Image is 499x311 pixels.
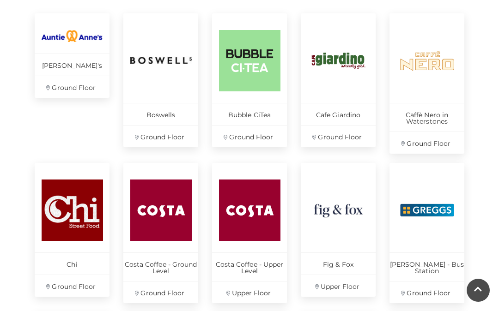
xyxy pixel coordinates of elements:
[389,103,464,132] p: Caffè Nero in Waterstones
[301,163,376,297] a: Fig & Fox Upper Floor
[389,163,464,303] a: [PERSON_NAME] - Bus Station Ground Floor
[123,163,198,303] a: Costa Coffee - Ground Level Ground Floor
[301,125,376,147] p: Ground Floor
[389,252,464,281] p: [PERSON_NAME] - Bus Station
[212,163,287,303] a: Costa Coffee - Upper Level Upper Floor
[301,103,376,125] p: Cafe Giardino
[35,76,110,98] p: Ground Floor
[123,281,198,303] p: Ground Floor
[212,125,287,147] p: Ground Floor
[35,275,110,297] p: Ground Floor
[301,275,376,297] p: Upper Floor
[35,54,110,76] p: [PERSON_NAME]'s
[123,252,198,281] p: Costa Coffee - Ground Level
[301,252,376,275] p: Fig & Fox
[301,13,376,147] a: Cafe Giardino Ground Floor
[123,125,198,147] p: Ground Floor
[389,132,464,154] p: Ground Floor
[212,13,287,147] a: Bubble CiTea Ground Floor
[123,13,198,147] a: Boswells Ground Floor
[389,13,464,154] a: Caffè Nero in Waterstones Ground Floor
[389,281,464,303] p: Ground Floor
[212,281,287,303] p: Upper Floor
[123,103,198,125] p: Boswells
[212,103,287,125] p: Bubble CiTea
[35,13,110,98] a: [PERSON_NAME]'s Ground Floor
[35,252,110,275] p: Chi
[35,163,110,297] a: Chi Ground Floor
[212,252,287,281] p: Costa Coffee - Upper Level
